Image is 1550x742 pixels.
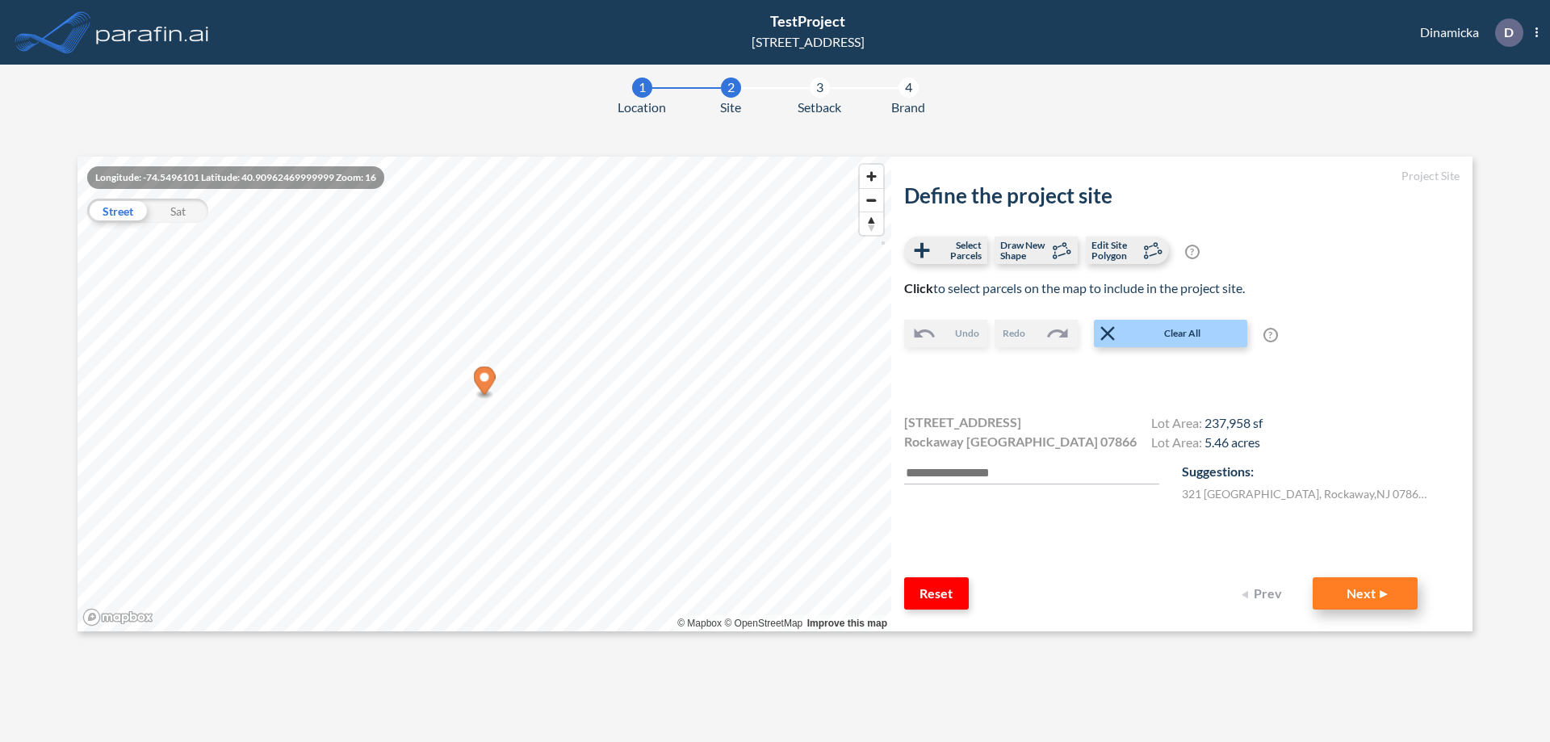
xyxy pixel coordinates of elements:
span: Setback [798,98,841,117]
div: Street [87,199,148,223]
button: Next [1313,577,1418,610]
span: to select parcels on the map to include in the project site. [904,280,1245,296]
div: Map marker [474,367,496,400]
b: Click [904,280,933,296]
img: logo [93,16,212,48]
h5: Project Site [904,170,1460,183]
p: Suggestions: [1182,462,1460,481]
a: Improve this map [807,618,887,629]
button: Zoom in [860,165,883,188]
p: D [1504,25,1514,40]
button: Redo [995,320,1078,347]
span: Draw New Shape [1000,240,1048,261]
div: Dinamicka [1396,19,1538,47]
div: Sat [148,199,208,223]
span: TestProject [770,12,845,30]
span: Brand [891,98,925,117]
button: Undo [904,320,987,347]
div: [STREET_ADDRESS] [752,32,865,52]
div: 1 [632,78,652,98]
span: Location [618,98,666,117]
a: Mapbox homepage [82,608,153,627]
span: Redo [1003,326,1025,341]
h4: Lot Area: [1151,415,1263,434]
span: Edit Site Polygon [1091,240,1139,261]
span: Clear All [1120,326,1246,341]
button: Reset [904,577,969,610]
span: Zoom out [860,189,883,212]
span: Undo [955,326,979,341]
span: 237,958 sf [1204,415,1263,430]
a: OpenStreetMap [724,618,802,629]
h2: Define the project site [904,183,1460,208]
label: 321 [GEOGRAPHIC_DATA] , Rockaway , NJ 07866 , US [1182,485,1432,502]
button: Prev [1232,577,1297,610]
button: Clear All [1094,320,1247,347]
h4: Lot Area: [1151,434,1263,454]
span: ? [1185,245,1200,259]
div: 2 [721,78,741,98]
span: Select Parcels [934,240,982,261]
a: Mapbox [677,618,722,629]
canvas: Map [77,157,891,631]
span: Site [720,98,741,117]
div: 4 [899,78,919,98]
div: 3 [810,78,830,98]
div: Longitude: -74.5496101 Latitude: 40.90962469999999 Zoom: 16 [87,166,384,189]
button: Zoom out [860,188,883,212]
button: Reset bearing to north [860,212,883,235]
span: Rockaway [GEOGRAPHIC_DATA] 07866 [904,432,1137,451]
span: [STREET_ADDRESS] [904,413,1021,432]
span: ? [1263,328,1278,342]
span: 5.46 acres [1204,434,1260,450]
